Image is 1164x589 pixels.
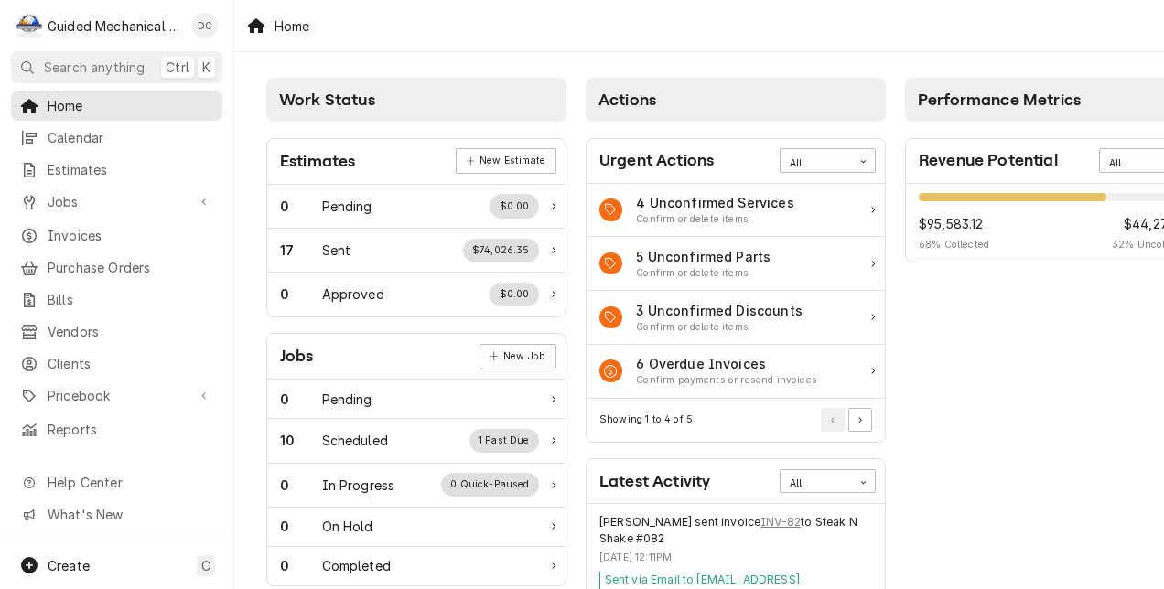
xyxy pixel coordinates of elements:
div: Card Header [267,139,566,185]
div: Card: Estimates [266,138,566,317]
span: Calendar [48,128,213,147]
div: Card Data Filter Control [780,148,876,172]
div: Work Status Count [280,431,322,450]
div: Card Title [599,469,710,494]
span: Bills [48,290,213,309]
div: Card Header [587,459,885,504]
a: Bills [11,284,222,315]
div: Action Item Suggestion [636,320,803,335]
div: Action Item Title [636,301,803,320]
div: Card Column Header [586,78,886,122]
div: Guided Mechanical Services, LLC [48,16,182,36]
a: Purchase Orders [11,252,222,283]
a: Work Status [267,229,566,273]
a: Work Status [267,508,566,547]
div: DC [192,13,218,38]
div: Card Data Filter Control [780,469,876,493]
a: Work Status [267,380,566,419]
div: Card Title [280,149,355,174]
div: Revenue Potential Collected [919,214,989,252]
div: Work Status Count [280,241,322,260]
div: Card Title [280,344,314,369]
span: Search anything [44,58,145,77]
span: K [202,58,210,77]
div: Card Title [919,148,1058,173]
div: All [790,477,843,491]
a: New Estimate [456,148,555,174]
span: Vendors [48,322,213,341]
div: G [16,13,42,38]
span: Work Status [279,91,375,109]
div: Action Item Title [636,354,817,373]
div: Guided Mechanical Services, LLC's Avatar [16,13,42,38]
span: Estimates [48,160,213,179]
div: Work Status Supplemental Data [490,194,539,218]
div: Work Status Title [322,241,351,260]
div: Work Status Count [280,556,322,575]
div: Work Status Supplemental Data [490,283,539,306]
span: $95,583.12 [919,214,989,233]
span: Home [48,96,213,115]
div: Work Status Supplemental Data [463,239,540,262]
span: What's New [48,505,211,524]
span: Pricebook [48,386,186,405]
a: New Job [480,344,556,369]
div: Current Page Details [599,412,693,427]
div: Event String [599,514,872,548]
div: Work Status Count [280,517,322,536]
div: Card: Urgent Actions [586,138,886,443]
a: INV-82 [760,514,801,530]
a: Invoices [11,220,222,251]
span: C [201,556,210,575]
a: Action Item [587,345,885,399]
div: Card Data [587,184,885,399]
div: All [1109,156,1162,171]
span: Clients [48,354,213,373]
div: Action Item Suggestion [636,212,794,227]
a: Action Item [587,291,885,345]
a: Vendors [11,316,222,347]
div: Work Status Count [280,284,322,304]
div: Card Link Button [480,344,556,369]
div: Work Status [267,419,566,463]
a: Clients [11,348,222,379]
div: Work Status Supplemental Data [469,429,540,453]
div: Card Link Button [456,148,555,174]
div: Action Item Title [636,193,794,212]
span: Actions [598,91,656,109]
a: Action Item [587,237,885,291]
div: Work Status Title [322,517,373,536]
a: Go to Jobs [11,187,222,217]
div: Pagination Controls [818,408,873,432]
a: Work Status [267,273,566,316]
span: Jobs [48,192,186,211]
div: Card Title [599,148,714,173]
div: Action Item Suggestion [636,266,771,281]
div: Event Timestamp [599,551,872,565]
div: Work Status Count [280,390,322,409]
a: Go to Help Center [11,467,222,498]
span: 68 % Collected [919,238,989,252]
div: Action Item Suggestion [636,373,817,388]
div: Work Status Title [322,476,395,495]
div: Action Item Title [636,247,771,266]
button: Search anythingCtrlK [11,51,222,83]
button: Go to Previous Page [821,408,845,432]
a: Work Status [267,547,566,585]
span: Help Center [48,473,211,492]
div: Work Status Title [322,556,391,575]
a: Action Item [587,184,885,238]
div: Card Header [267,334,566,380]
a: Calendar [11,123,222,153]
div: Work Status Count [280,476,322,495]
a: Work Status [267,464,566,508]
div: All [790,156,843,171]
div: Work Status Supplemental Data [441,473,539,497]
span: Reports [48,420,213,439]
a: Go to What's New [11,499,222,530]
